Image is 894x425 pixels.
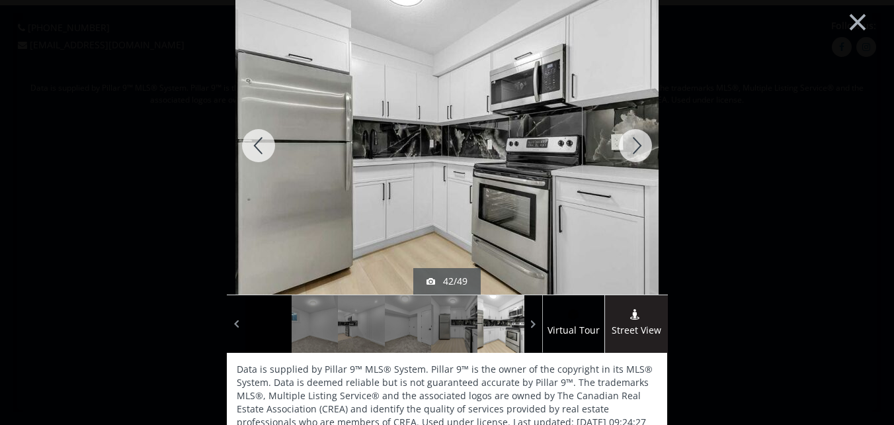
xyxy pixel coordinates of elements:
img: virtual tour icon [567,309,580,320]
span: Street View [605,323,668,338]
a: virtual tour iconVirtual Tour [542,295,605,353]
div: 42/49 [427,275,467,288]
span: Virtual Tour [542,323,604,338]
